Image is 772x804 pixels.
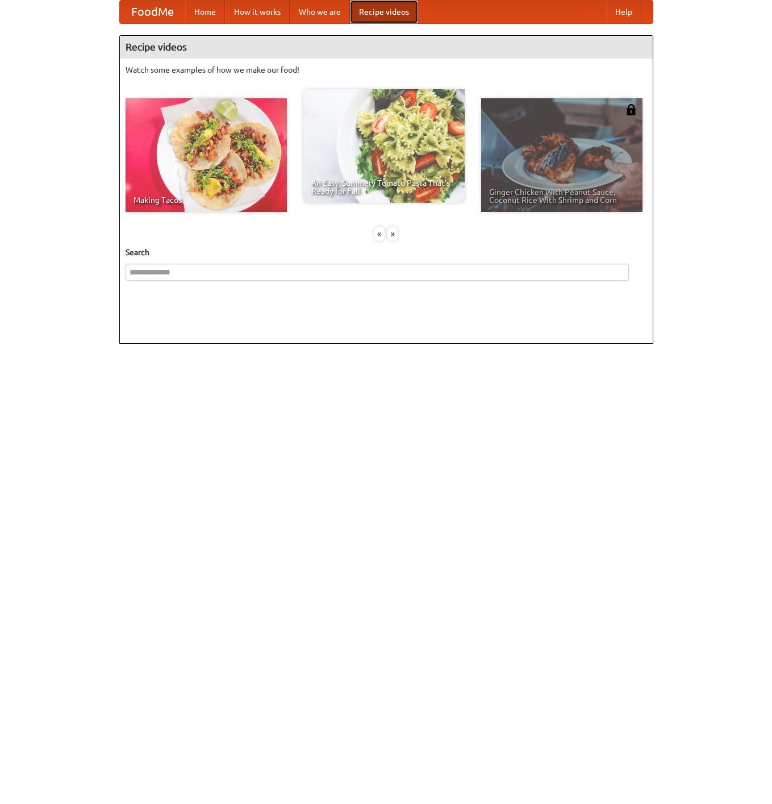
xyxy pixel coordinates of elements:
a: How it works [225,1,290,23]
a: Who we are [290,1,350,23]
p: Watch some examples of how we make our food! [126,64,647,76]
h5: Search [126,247,647,258]
a: FoodMe [120,1,185,23]
div: « [374,227,385,241]
h4: Recipe videos [120,36,653,59]
div: » [387,227,398,241]
a: Recipe videos [350,1,418,23]
a: Help [606,1,641,23]
img: 483408.png [625,104,637,115]
a: Making Tacos [126,98,287,212]
a: An Easy, Summery Tomato Pasta That's Ready for Fall [303,89,465,203]
span: Making Tacos [133,196,279,204]
a: Home [185,1,225,23]
span: An Easy, Summery Tomato Pasta That's Ready for Fall [311,179,457,195]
